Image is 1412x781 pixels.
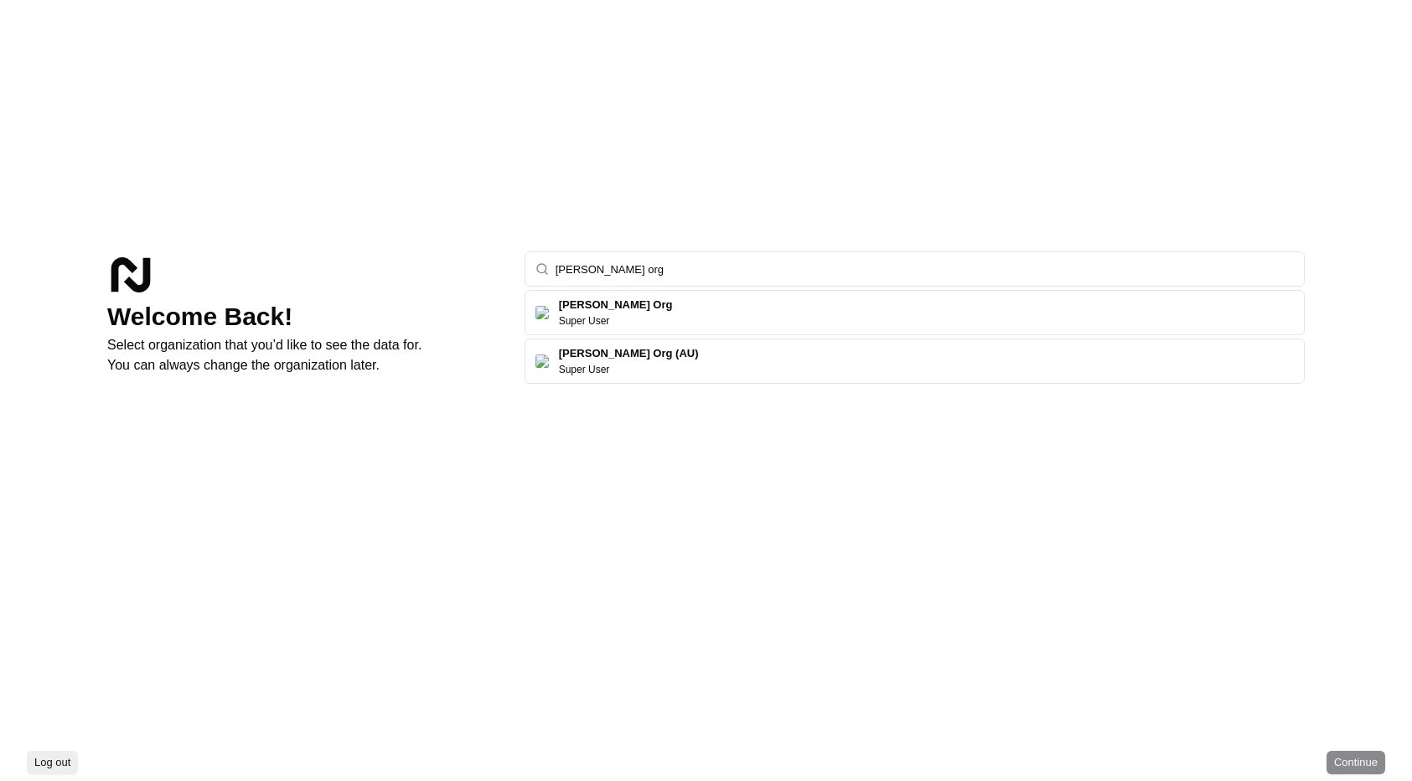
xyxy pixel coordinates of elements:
[559,363,610,376] p: Super User
[559,297,673,313] h2: [PERSON_NAME] Org
[107,302,498,332] h1: Welcome Back!
[535,306,549,319] img: Flag of us
[559,314,610,328] p: Super User
[559,346,699,361] h2: [PERSON_NAME] Org (AU)
[525,287,1305,387] div: Suggestions
[27,751,78,774] button: Log out
[556,252,1294,286] input: Type to search...
[535,354,549,368] img: Flag of au
[107,335,498,375] p: Select organization that you’d like to see the data for. You can always change the organization l...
